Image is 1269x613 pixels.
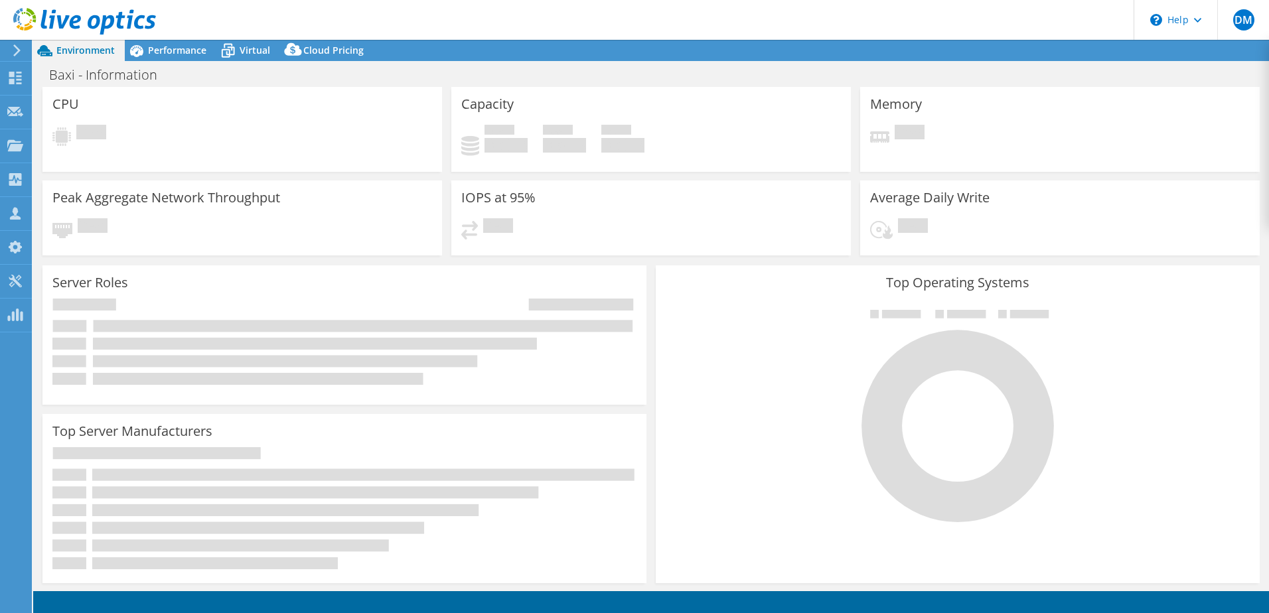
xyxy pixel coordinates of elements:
span: Environment [56,44,115,56]
h1: Baxi - Information [43,68,178,82]
span: Cloud Pricing [303,44,364,56]
h3: IOPS at 95% [461,190,536,205]
svg: \n [1150,14,1162,26]
span: Virtual [240,44,270,56]
span: Pending [483,218,513,236]
h3: Server Roles [52,275,128,290]
span: Pending [898,218,928,236]
span: Free [543,125,573,138]
h4: 0 GiB [543,138,586,153]
span: Used [485,125,514,138]
span: DM [1233,9,1254,31]
span: Pending [78,218,108,236]
span: Performance [148,44,206,56]
h3: Top Operating Systems [666,275,1250,290]
span: Total [601,125,631,138]
span: Pending [76,125,106,143]
h4: 0 GiB [601,138,644,153]
h3: Memory [870,97,922,111]
h3: Average Daily Write [870,190,990,205]
h3: Capacity [461,97,514,111]
h3: Top Server Manufacturers [52,424,212,439]
span: Pending [895,125,925,143]
h3: CPU [52,97,79,111]
h3: Peak Aggregate Network Throughput [52,190,280,205]
h4: 0 GiB [485,138,528,153]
